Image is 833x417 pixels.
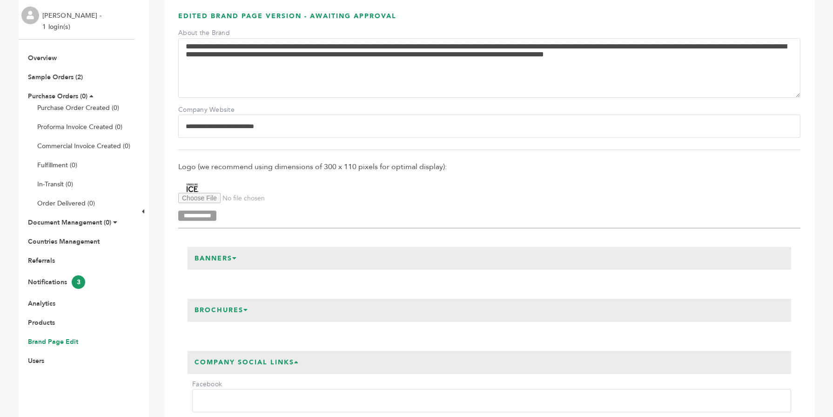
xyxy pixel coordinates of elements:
a: Proforma Invoice Created (0) [37,123,122,131]
label: Facebook [192,380,257,389]
a: Purchase Orders (0) [28,92,87,101]
a: Overview [28,54,57,62]
a: Order Delivered (0) [37,199,95,208]
a: Sample Orders (2) [28,73,83,82]
a: Commercial Invoice Created (0) [37,142,130,150]
h3: Company Social Links [188,351,306,374]
a: Fulfillment (0) [37,161,77,170]
span: 3 [72,275,85,289]
a: Purchase Order Created (0) [37,103,119,112]
a: Document Management (0) [28,218,111,227]
li: [PERSON_NAME] - 1 login(s) [42,10,104,33]
label: About the Brand [178,28,243,38]
a: In-Transit (0) [37,180,73,189]
a: Brand Page Edit [28,337,78,346]
h3: Brochures [188,299,255,322]
h3: Banners [188,247,244,270]
span: Logo (we recommend using dimensions of 300 x 110 pixels for optimal display): [178,162,800,172]
a: Referrals [28,256,55,265]
a: Users [28,356,44,365]
h3: Edited Brand Page Version - AWAITING APPROVAL [178,12,800,28]
label: Company Website [178,105,243,115]
img: Sparkling Ice [178,183,206,193]
a: Analytics [28,299,55,308]
a: Countries Management [28,237,100,246]
a: Products [28,318,55,327]
a: Notifications3 [28,278,85,287]
img: profile.png [21,7,39,24]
